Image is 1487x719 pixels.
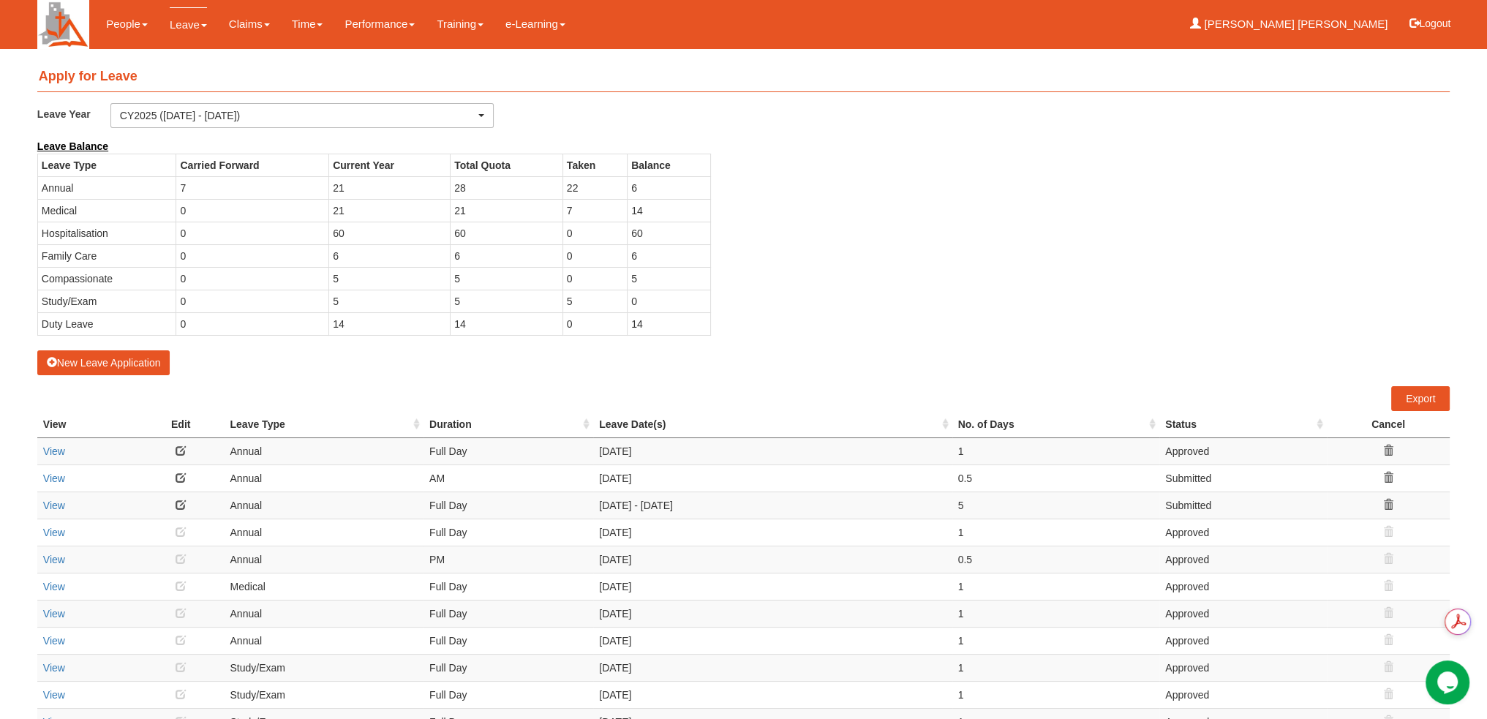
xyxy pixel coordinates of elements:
[43,662,65,674] a: View
[1159,464,1327,492] td: Submitted
[952,573,1160,600] td: 1
[562,267,627,290] td: 0
[505,7,565,41] a: e-Learning
[37,267,176,290] td: Compassionate
[225,464,424,492] td: Annual
[176,244,329,267] td: 0
[451,154,563,176] th: Total Quota
[628,222,710,244] td: 60
[176,290,329,312] td: 0
[952,519,1160,546] td: 1
[593,600,952,627] td: [DATE]
[225,546,424,573] td: Annual
[593,519,952,546] td: [DATE]
[329,154,451,176] th: Current Year
[37,103,110,124] label: Leave Year
[225,627,424,654] td: Annual
[37,312,176,335] td: Duty Leave
[1159,411,1327,438] th: Status : activate to sort column ascending
[43,689,65,701] a: View
[225,492,424,519] td: Annual
[176,222,329,244] td: 0
[37,154,176,176] th: Leave Type
[37,222,176,244] td: Hospitalisation
[37,290,176,312] td: Study/Exam
[628,244,710,267] td: 6
[451,290,563,312] td: 5
[1159,437,1327,464] td: Approved
[43,473,65,484] a: View
[628,154,710,176] th: Balance
[451,312,563,335] td: 14
[176,176,329,199] td: 7
[176,154,329,176] th: Carried Forward
[423,573,593,600] td: Full Day
[170,7,207,42] a: Leave
[329,176,451,199] td: 21
[952,600,1160,627] td: 1
[1159,681,1327,708] td: Approved
[593,627,952,654] td: [DATE]
[1159,627,1327,654] td: Approved
[37,244,176,267] td: Family Care
[593,546,952,573] td: [DATE]
[225,519,424,546] td: Annual
[1159,654,1327,681] td: Approved
[593,437,952,464] td: [DATE]
[451,244,563,267] td: 6
[423,681,593,708] td: Full Day
[37,350,170,375] button: New Leave Application
[225,411,424,438] th: Leave Type : activate to sort column ascending
[329,312,451,335] td: 14
[593,411,952,438] th: Leave Date(s) : activate to sort column ascending
[593,681,952,708] td: [DATE]
[37,199,176,222] td: Medical
[1159,600,1327,627] td: Approved
[225,437,424,464] td: Annual
[423,600,593,627] td: Full Day
[423,546,593,573] td: PM
[593,464,952,492] td: [DATE]
[229,7,270,41] a: Claims
[562,222,627,244] td: 0
[329,290,451,312] td: 5
[628,199,710,222] td: 14
[952,437,1160,464] td: 1
[952,546,1160,573] td: 0.5
[423,437,593,464] td: Full Day
[423,411,593,438] th: Duration : activate to sort column ascending
[423,654,593,681] td: Full Day
[329,267,451,290] td: 5
[1159,519,1327,546] td: Approved
[593,492,952,519] td: [DATE] - [DATE]
[43,635,65,647] a: View
[562,290,627,312] td: 5
[329,244,451,267] td: 6
[562,154,627,176] th: Taken
[562,199,627,222] td: 7
[37,140,108,152] b: Leave Balance
[37,176,176,199] td: Annual
[1159,546,1327,573] td: Approved
[1398,6,1461,41] button: Logout
[176,267,329,290] td: 0
[423,519,593,546] td: Full Day
[1327,411,1450,438] th: Cancel
[1426,660,1472,704] iframe: chat widget
[43,554,65,565] a: View
[225,573,424,600] td: Medical
[329,199,451,222] td: 21
[225,600,424,627] td: Annual
[451,199,563,222] td: 21
[952,464,1160,492] td: 0.5
[628,290,710,312] td: 0
[1391,386,1450,411] a: Export
[225,681,424,708] td: Study/Exam
[451,222,563,244] td: 60
[138,411,225,438] th: Edit
[423,627,593,654] td: Full Day
[43,527,65,538] a: View
[43,445,65,457] a: View
[952,411,1160,438] th: No. of Days : activate to sort column ascending
[1190,7,1388,41] a: [PERSON_NAME] [PERSON_NAME]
